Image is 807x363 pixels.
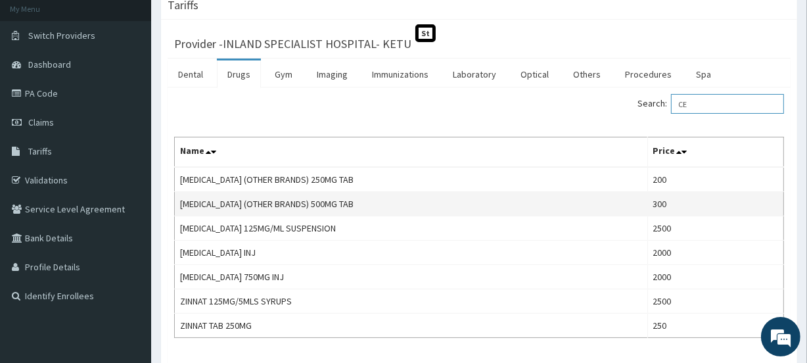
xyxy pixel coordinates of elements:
[306,60,358,88] a: Imaging
[442,60,507,88] a: Laboratory
[175,265,648,289] td: [MEDICAL_DATA] 750MG INJ
[216,7,247,38] div: Minimize live chat window
[647,314,783,338] td: 250
[175,137,648,168] th: Name
[28,145,52,157] span: Tariffs
[175,289,648,314] td: ZINNAT 125MG/5MLS SYRUPS
[647,289,783,314] td: 2500
[647,192,783,216] td: 300
[637,94,784,114] label: Search:
[28,116,54,128] span: Claims
[175,216,648,241] td: [MEDICAL_DATA] 125MG/ML SUSPENSION
[685,60,722,88] a: Spa
[28,30,95,41] span: Switch Providers
[28,59,71,70] span: Dashboard
[175,167,648,192] td: [MEDICAL_DATA] (OTHER BRANDS) 250MG TAB
[174,38,411,50] h3: Provider - INLAND SPECIALIST HOSPITAL- KETU
[647,265,783,289] td: 2000
[24,66,53,99] img: d_794563401_company_1708531726252_794563401
[647,241,783,265] td: 2000
[647,137,783,168] th: Price
[217,60,261,88] a: Drugs
[510,60,559,88] a: Optical
[7,231,250,278] textarea: Type your message and hit 'Enter'
[76,102,181,235] span: We're online!
[175,241,648,265] td: [MEDICAL_DATA] INJ
[68,74,221,91] div: Chat with us now
[175,314,648,338] td: ZINNAT TAB 250MG
[168,60,214,88] a: Dental
[361,60,439,88] a: Immunizations
[415,24,436,42] span: St
[647,216,783,241] td: 2500
[264,60,303,88] a: Gym
[647,167,783,192] td: 200
[175,192,648,216] td: [MEDICAL_DATA] (OTHER BRANDS) 500MG TAB
[614,60,682,88] a: Procedures
[563,60,611,88] a: Others
[671,94,784,114] input: Search:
